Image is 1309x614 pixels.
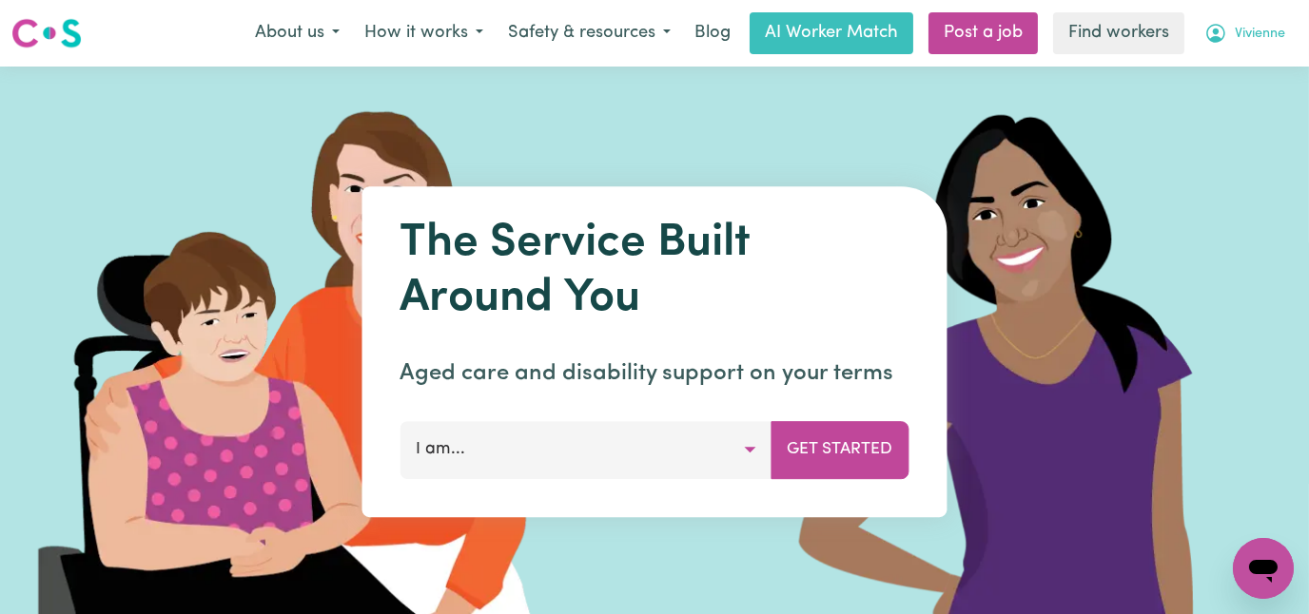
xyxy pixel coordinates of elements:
a: Find workers [1053,12,1184,54]
iframe: Button to launch messaging window [1233,538,1294,599]
button: Safety & resources [496,13,683,53]
h1: The Service Built Around You [401,217,909,326]
p: Aged care and disability support on your terms [401,356,909,391]
a: Careseekers logo [11,11,82,55]
a: Blog [683,12,742,54]
button: My Account [1192,13,1298,53]
button: I am... [401,421,772,478]
button: How it works [352,13,496,53]
img: Careseekers logo [11,16,82,50]
a: AI Worker Match [750,12,913,54]
button: About us [243,13,352,53]
a: Post a job [928,12,1038,54]
button: Get Started [772,421,909,478]
span: Vivienne [1235,24,1285,45]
